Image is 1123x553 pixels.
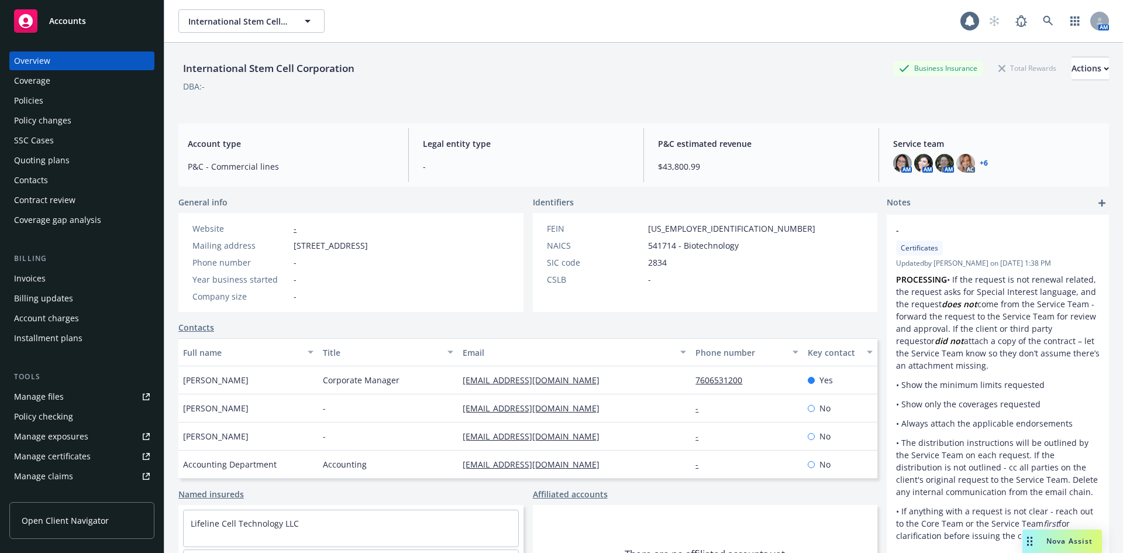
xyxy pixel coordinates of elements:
button: Nova Assist [1022,530,1102,553]
a: Installment plans [9,329,154,348]
a: Coverage gap analysis [9,211,154,229]
a: [EMAIL_ADDRESS][DOMAIN_NAME] [463,403,609,414]
img: photo [935,154,954,173]
a: - [695,459,708,470]
span: Nova Assist [1046,536,1093,546]
span: Accounts [49,16,86,26]
span: No [819,458,831,470]
span: Corporate Manager [323,374,399,386]
span: [PERSON_NAME] [183,374,249,386]
a: Report a Bug [1010,9,1033,33]
span: - [648,273,651,286]
div: Total Rewards [993,61,1062,75]
a: add [1095,196,1109,210]
em: did not [935,335,964,346]
div: Account charges [14,309,79,328]
div: Key contact [808,346,860,359]
a: Manage BORs [9,487,154,506]
span: Account type [188,138,394,150]
a: Manage exposures [9,427,154,446]
span: No [819,402,831,414]
div: Manage exposures [14,427,88,446]
a: [EMAIL_ADDRESS][DOMAIN_NAME] [463,375,609,386]
a: - [294,223,297,234]
div: Website [192,222,289,235]
span: P&C - Commercial lines [188,160,394,173]
a: Coverage [9,71,154,90]
a: Policies [9,91,154,110]
div: Full name [183,346,301,359]
em: does not [942,298,977,310]
img: photo [893,154,912,173]
div: Manage claims [14,467,73,486]
span: No [819,430,831,442]
p: • Show the minimum limits requested [896,379,1100,391]
span: Service team [893,138,1100,150]
span: 2834 [648,256,667,269]
a: Manage certificates [9,447,154,466]
span: $43,800.99 [658,160,864,173]
a: Billing updates [9,289,154,308]
a: Contract review [9,191,154,209]
div: Policies [14,91,43,110]
span: Notes [887,196,911,210]
a: Policy changes [9,111,154,130]
a: Start snowing [983,9,1006,33]
span: Updated by [PERSON_NAME] on [DATE] 1:38 PM [896,258,1100,269]
div: FEIN [547,222,643,235]
a: Contacts [178,321,214,334]
a: Contacts [9,171,154,190]
span: Identifiers [533,196,574,208]
p: • If anything with a request is not clear - reach out to the Core Team or the Service Team for cl... [896,505,1100,542]
span: [STREET_ADDRESS] [294,239,368,252]
span: - [323,402,326,414]
span: [US_EMPLOYER_IDENTIFICATION_NUMBER] [648,222,815,235]
span: [PERSON_NAME] [183,430,249,442]
div: International Stem Cell Corporation [178,61,359,76]
span: Open Client Navigator [22,514,109,527]
div: Manage files [14,387,64,406]
button: Actions [1072,57,1109,80]
div: Installment plans [14,329,82,348]
span: Legal entity type [423,138,629,150]
div: Year business started [192,273,289,286]
span: - [294,273,297,286]
button: Email [458,338,691,366]
a: [EMAIL_ADDRESS][DOMAIN_NAME] [463,431,609,442]
p: • Always attach the applicable endorsements [896,417,1100,430]
div: Manage certificates [14,447,91,466]
button: Full name [178,338,318,366]
div: Tools [9,371,154,383]
div: Manage BORs [14,487,69,506]
a: Manage claims [9,467,154,486]
a: Affiliated accounts [533,488,608,500]
div: NAICS [547,239,643,252]
a: Named insureds [178,488,244,500]
a: Invoices [9,269,154,288]
button: Title [318,338,458,366]
img: photo [914,154,933,173]
a: [EMAIL_ADDRESS][DOMAIN_NAME] [463,459,609,470]
button: Phone number [691,338,802,366]
div: Billing [9,253,154,265]
button: International Stem Cell Corporation [178,9,325,33]
div: Mailing address [192,239,289,252]
div: SIC code [547,256,643,269]
a: 7606531200 [695,375,752,386]
strong: PROCESSING [896,274,947,285]
a: SSC Cases [9,131,154,150]
p: • The distribution instructions will be outlined by the Service Team on each request. If the dist... [896,437,1100,498]
span: Accounting Department [183,458,277,470]
div: Coverage gap analysis [14,211,101,229]
span: 541714 - Biotechnology [648,239,739,252]
div: Quoting plans [14,151,70,170]
a: Account charges [9,309,154,328]
span: General info [178,196,228,208]
span: International Stem Cell Corporation [188,15,290,28]
a: Lifeline Cell Technology LLC [191,518,299,529]
span: - [323,430,326,442]
p: • If the request is not renewal related, the request asks for Special Interest language, and the ... [896,273,1100,372]
span: - [294,256,297,269]
a: Manage files [9,387,154,406]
